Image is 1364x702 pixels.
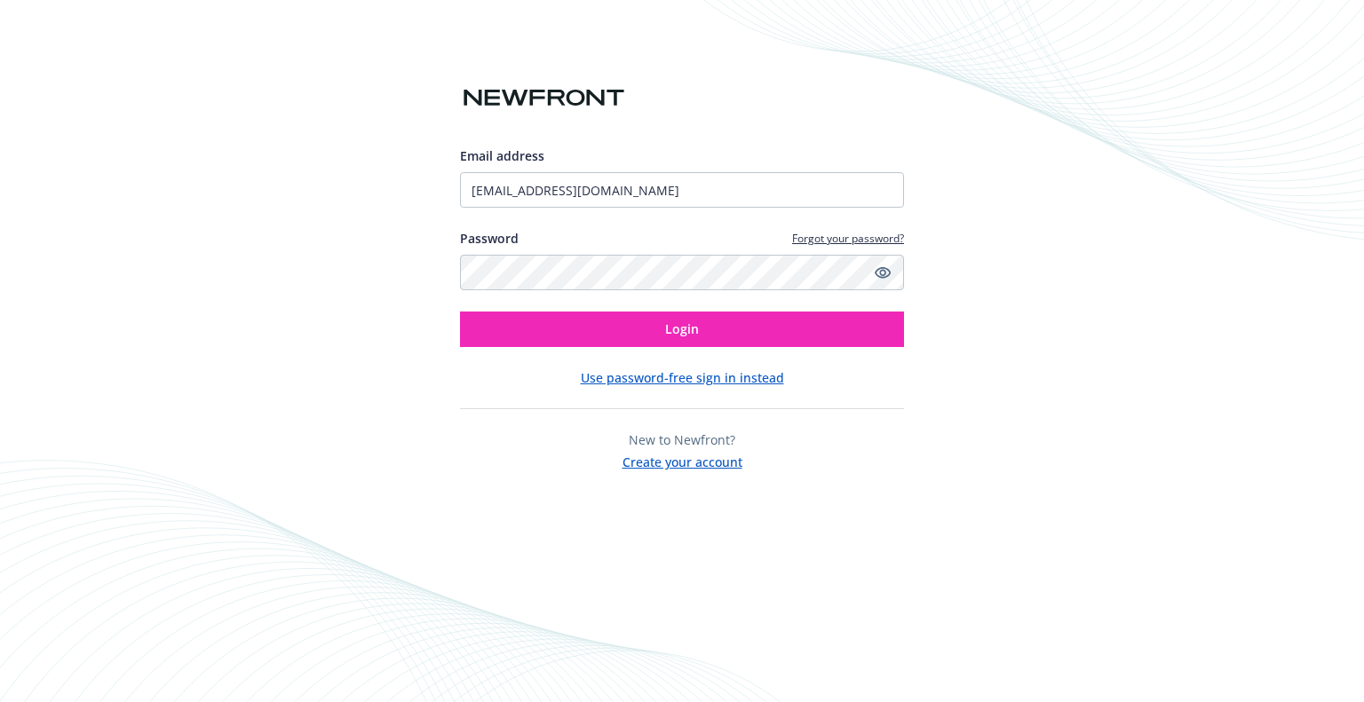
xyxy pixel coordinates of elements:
span: Email address [460,147,544,164]
label: Password [460,229,519,248]
a: Show password [872,262,893,283]
input: Enter your email [460,172,904,208]
span: New to Newfront? [629,431,735,448]
button: Create your account [623,449,742,471]
button: Use password-free sign in instead [581,368,784,387]
button: Login [460,312,904,347]
input: Enter your password [460,255,904,290]
span: Login [665,320,699,337]
a: Forgot your password? [792,231,904,246]
img: Newfront logo [460,83,628,114]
